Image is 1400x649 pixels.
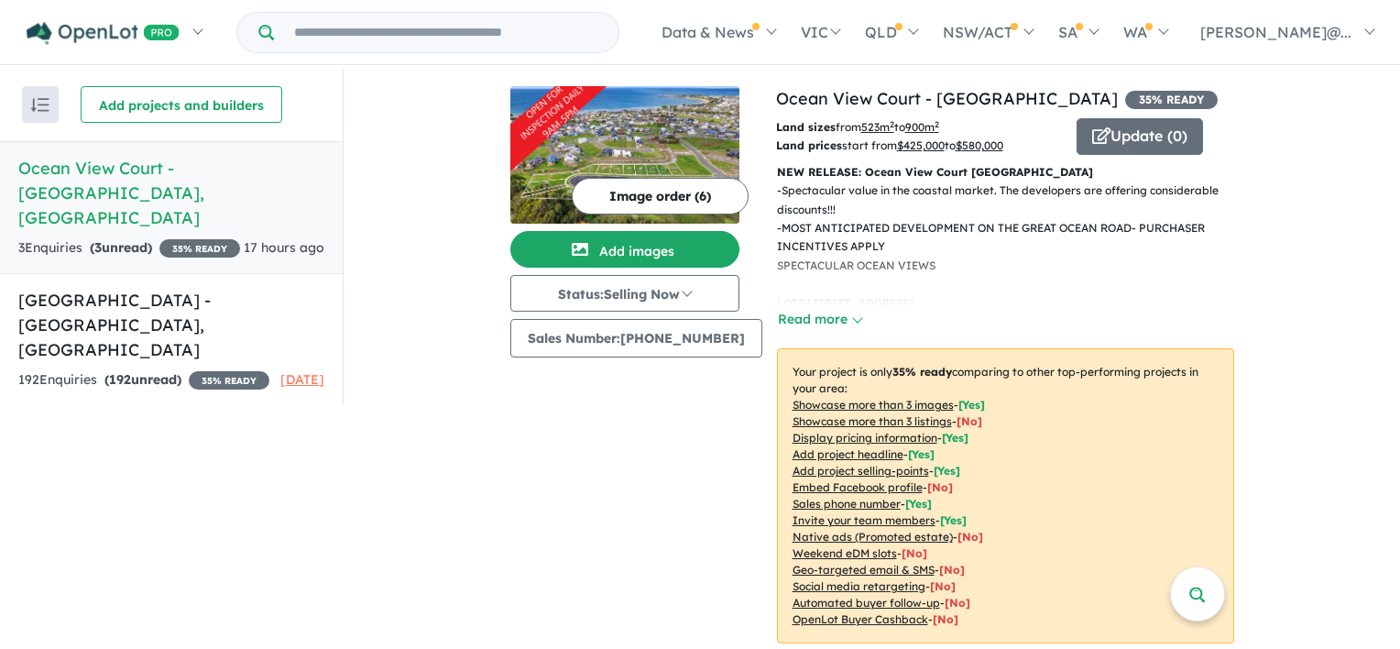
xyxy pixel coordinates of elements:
u: Weekend eDM slots [793,546,897,560]
span: 3 [94,239,102,256]
input: Try estate name, suburb, builder or developer [278,13,615,52]
div: 3 Enquir ies [18,237,240,259]
p: - Spectacular value in the coastal market. The developers are offering considerable discounts!!! [777,181,1249,219]
span: [ Yes ] [905,497,932,511]
u: Embed Facebook profile [793,480,923,494]
b: 35 % ready [892,365,952,379]
p: from [776,118,1063,137]
span: 35 % READY [159,239,240,258]
span: 35 % READY [189,371,269,390]
u: Sales phone number [793,497,901,511]
div: 192 Enquir ies [18,369,269,391]
span: [No] [957,530,983,544]
u: $ 425,000 [897,138,945,152]
span: 192 [109,371,131,388]
strong: ( unread) [90,239,152,256]
button: Sales Number:[PHONE_NUMBER] [510,319,762,357]
u: Showcase more than 3 images [793,398,954,412]
u: Automated buyer follow-up [793,596,940,610]
strong: ( unread) [104,371,181,388]
u: Display pricing information [793,431,937,445]
span: [No] [933,612,958,626]
span: [ No ] [927,480,953,494]
span: [DATE] [280,371,324,388]
b: Land prices [776,138,842,152]
span: [No] [939,563,965,577]
p: start from [776,137,1063,155]
button: Status:Selling Now [510,275,739,312]
button: Add images [510,231,739,268]
img: Openlot PRO Logo White [27,22,180,45]
button: Image order (6) [572,178,749,214]
u: Native ads (Promoted estate) [793,530,953,544]
u: OpenLot Buyer Cashback [793,612,928,626]
sup: 2 [890,119,894,129]
a: Ocean View Court - [GEOGRAPHIC_DATA] [776,88,1118,109]
u: 523 m [861,120,894,134]
span: 35 % READY [1125,91,1218,109]
span: [ Yes ] [942,431,968,445]
span: [No] [930,579,956,593]
span: [ Yes ] [940,513,967,527]
u: $ 580,000 [956,138,1003,152]
h5: Ocean View Court - [GEOGRAPHIC_DATA] , [GEOGRAPHIC_DATA] [18,156,324,230]
u: Add project selling-points [793,464,929,478]
u: Add project headline [793,447,903,461]
p: - MOST ANTICIPATED DEVELOPMENT ON THE GREAT OCEAN ROAD- PURCHASER INCENTIVES APPLY SPECTACULAR OC... [777,219,1249,462]
span: to [894,120,939,134]
img: sort.svg [31,98,49,112]
sup: 2 [935,119,939,129]
span: [ Yes ] [908,447,935,461]
span: to [945,138,1003,152]
span: [ No ] [957,414,982,428]
img: Ocean View Court - Apollo Bay [510,86,739,224]
span: [No] [945,596,970,610]
span: [No] [902,546,927,560]
span: 17 hours ago [244,239,324,256]
span: [PERSON_NAME]@... [1200,23,1351,41]
span: [ Yes ] [958,398,985,412]
u: Showcase more than 3 listings [793,414,952,428]
button: Add projects and builders [81,86,282,123]
span: [ Yes ] [934,464,960,478]
u: Invite your team members [793,513,935,527]
u: Social media retargeting [793,579,925,593]
h5: [GEOGRAPHIC_DATA] - [GEOGRAPHIC_DATA] , [GEOGRAPHIC_DATA] [18,288,324,362]
button: Read more [777,309,863,330]
p: Your project is only comparing to other top-performing projects in your area: - - - - - - - - - -... [777,348,1234,643]
u: Geo-targeted email & SMS [793,563,935,577]
p: NEW RELEASE: Ocean View Court [GEOGRAPHIC_DATA] [777,163,1234,181]
button: Update (0) [1077,118,1203,155]
u: 900 m [905,120,939,134]
b: Land sizes [776,120,836,134]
